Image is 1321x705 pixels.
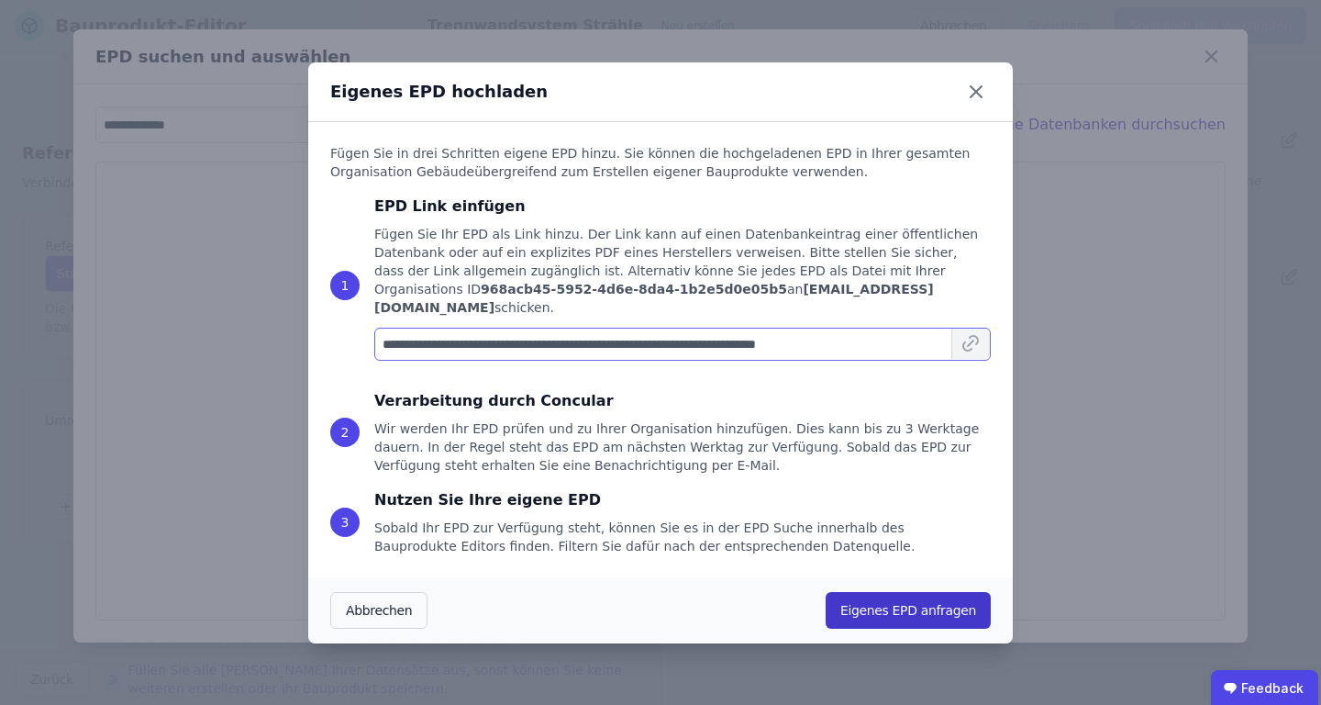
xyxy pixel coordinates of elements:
[330,592,427,629] button: Abbrechen
[330,144,991,181] div: Fügen Sie in drei Schritten eigene EPD hinzu. Sie können die hochgeladenen EPD in Ihrer gesamten ...
[481,282,787,297] b: 968acb45-5952-4d6e-8da4-1b2e5d0e05b5
[374,196,991,218] div: EPD Link einfügen
[374,225,991,317] div: Fügen Sie Ihr EPD als Link hinzu. Der Link kann auf einen Datenbankeintrag einer öffentlichen Dat...
[330,418,360,447] div: 2
[374,282,934,315] b: [EMAIL_ADDRESS][DOMAIN_NAME]
[374,519,991,555] div: Sobald Ihr EPD zur Verfügung steht, können Sie es in der EPD Suche innerhalb des Bauprodukte Edit...
[374,390,991,412] div: Verarbeitung durch Concular
[374,489,991,511] div: Nutzen Sie Ihre eigene EPD
[374,420,991,475] div: Wir werden Ihr EPD prüfen und zu Ihrer Organisation hinzufügen. Dies kann bis zu 3 Werktage dauer...
[330,271,360,300] div: 1
[330,508,360,537] div: 3
[330,79,548,105] div: Eigenes EPD hochladen
[826,592,991,629] button: Eigenes EPD anfragen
